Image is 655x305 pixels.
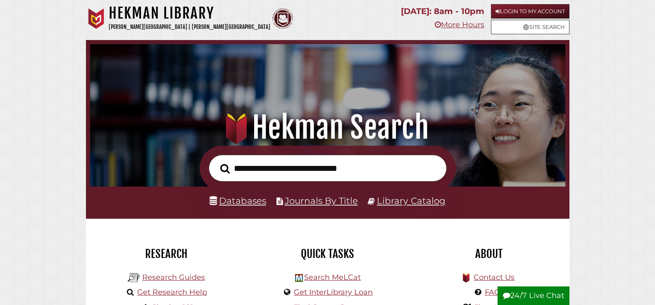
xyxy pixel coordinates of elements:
[109,4,270,22] h1: Hekman Library
[216,161,234,176] button: Search
[485,288,504,297] a: FAQs
[128,272,140,284] img: Hekman Library Logo
[304,273,361,282] a: Search MeLCat
[295,274,303,282] img: Hekman Library Logo
[142,273,205,282] a: Research Guides
[294,288,373,297] a: Get InterLibrary Loan
[109,22,270,32] p: [PERSON_NAME][GEOGRAPHIC_DATA] | [PERSON_NAME][GEOGRAPHIC_DATA]
[491,4,569,19] a: Login to My Account
[92,247,241,261] h2: Research
[401,4,484,19] p: [DATE]: 8am - 10pm
[210,195,266,206] a: Databases
[285,195,358,206] a: Journals By Title
[220,163,230,174] i: Search
[377,195,445,206] a: Library Catalog
[435,20,484,29] a: More Hours
[137,288,207,297] a: Get Research Help
[414,247,563,261] h2: About
[100,109,555,146] h1: Hekman Search
[474,273,514,282] a: Contact Us
[253,247,402,261] h2: Quick Tasks
[272,8,293,29] img: Calvin Theological Seminary
[86,8,107,29] img: Calvin University
[491,20,569,34] a: Site Search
